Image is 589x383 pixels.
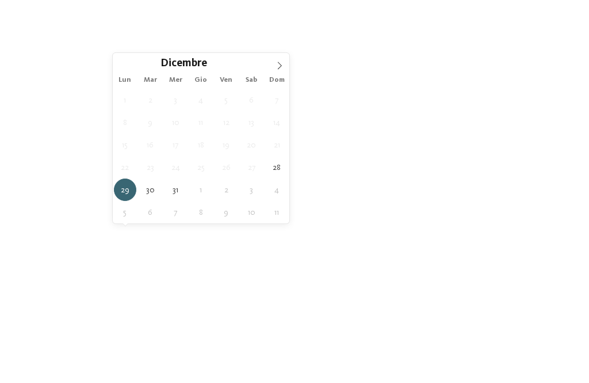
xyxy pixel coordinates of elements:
[114,134,136,156] span: Dicembre 15, 2025
[139,134,162,156] span: Dicembre 16, 2025
[299,232,353,240] span: I miei desideri
[114,156,136,179] span: Dicembre 22, 2025
[190,89,212,111] span: Dicembre 4, 2025
[41,232,95,240] span: [DATE]
[554,267,557,279] span: /
[114,201,136,223] span: Gennaio 5, 2026
[215,156,238,179] span: Dicembre 26, 2025
[266,156,288,179] span: Dicembre 28, 2025
[188,77,213,84] span: Gio
[215,111,238,134] span: Dicembre 12, 2025
[165,134,187,156] span: Dicembre 17, 2025
[160,59,207,70] span: Dicembre
[207,57,245,69] input: Year
[324,115,383,124] a: criteri di qualità
[239,77,264,84] span: Sab
[240,134,263,156] span: Dicembre 20, 2025
[385,232,439,240] span: Family Experiences
[165,156,187,179] span: Dicembre 24, 2025
[165,179,187,201] span: Dicembre 31, 2025
[190,134,212,156] span: Dicembre 18, 2025
[240,89,263,111] span: Dicembre 6, 2025
[165,201,187,223] span: Gennaio 7, 2026
[266,201,288,223] span: Gennaio 11, 2026
[215,179,238,201] span: Gennaio 2, 2026
[266,111,288,134] span: Dicembre 14, 2025
[114,89,136,111] span: Dicembre 1, 2025
[113,77,138,84] span: Lun
[190,156,212,179] span: Dicembre 25, 2025
[510,232,533,240] span: filtra
[139,156,162,179] span: Dicembre 23, 2025
[240,156,263,179] span: Dicembre 27, 2025
[114,111,136,134] span: Dicembre 8, 2025
[163,77,188,84] span: Mer
[531,12,589,40] img: Familienhotels Südtirol
[127,232,181,240] span: [DATE]
[266,89,288,111] span: Dicembre 7, 2025
[116,91,473,104] span: Gli esperti delle vacanze nella natura dai momenti indimenticabili
[213,232,267,240] span: Regione
[560,21,578,31] span: Menu
[240,111,263,134] span: Dicembre 13, 2025
[190,201,212,223] span: Gennaio 8, 2026
[190,111,212,134] span: Dicembre 11, 2025
[139,89,162,111] span: Dicembre 2, 2025
[264,77,289,84] span: Dom
[266,179,288,201] span: Gennaio 4, 2026
[215,89,238,111] span: Dicembre 5, 2025
[213,77,239,84] span: Ven
[545,267,554,279] span: 27
[240,201,263,223] span: Gennaio 10, 2026
[190,179,212,201] span: Gennaio 1, 2026
[139,111,162,134] span: Dicembre 9, 2025
[240,179,263,201] span: Gennaio 3, 2026
[114,179,136,201] span: Dicembre 29, 2025
[34,115,89,124] a: Familienhotels
[181,173,408,189] span: [PERSON_NAME] ora senza impegno!
[244,191,345,202] span: Ai vostri hotel preferiti
[165,111,187,134] span: Dicembre 10, 2025
[139,201,162,223] span: Gennaio 6, 2026
[215,201,238,223] span: Gennaio 9, 2026
[326,128,413,138] a: [GEOGRAPHIC_DATA]
[77,69,513,90] span: Familienhotels Südtirol – dalle famiglie per le famiglie
[139,179,162,201] span: Dicembre 30, 2025
[215,134,238,156] span: Dicembre 19, 2025
[165,89,187,111] span: Dicembre 3, 2025
[266,134,288,156] span: Dicembre 21, 2025
[557,267,566,279] span: 27
[137,77,163,84] span: Mar
[23,113,566,139] p: I si differenziano l’uno dall’altro ma tutti garantiscono gli stessi . Trovate l’hotel per famigl...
